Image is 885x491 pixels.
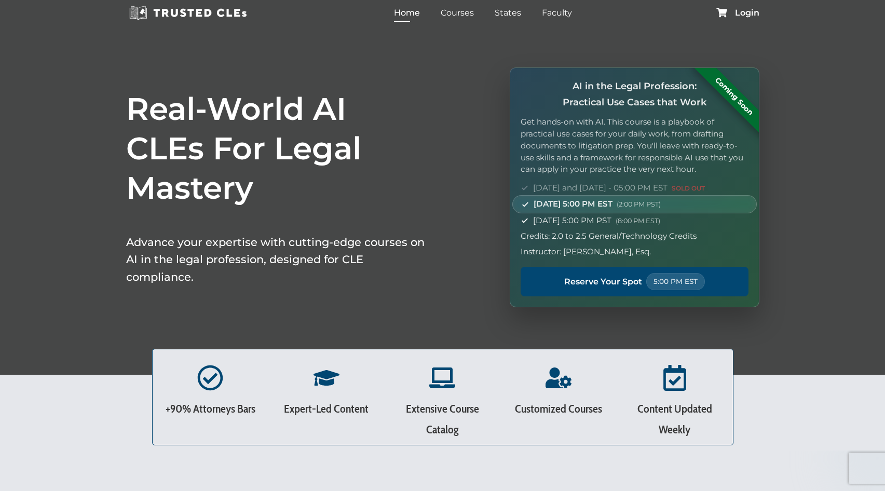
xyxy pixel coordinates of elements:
[284,402,369,416] span: Expert-Led Content
[521,78,748,110] h4: AI in the Legal Profession: Practical Use Cases that Work
[672,184,705,192] span: SOLD OUT
[521,230,697,242] span: Credits: 2.0 to 2.5 General/Technology Credits
[391,5,423,20] a: Home
[693,56,774,137] div: Coming Soon
[406,402,479,437] span: Extensive Course Catalog
[539,5,575,20] a: Faculty
[521,267,748,296] a: Reserve Your Spot 5:00 PM EST
[126,234,427,286] p: Advance your expertise with cutting-edge courses on AI in the legal profession, designed for CLE ...
[617,200,661,208] span: (2:00 PM PST)
[534,198,661,210] span: [DATE] 5:00 PM EST
[637,402,712,437] span: Content Updated Weekly
[564,275,642,289] span: Reserve Your Spot
[126,5,250,21] img: Trusted CLEs
[646,273,705,290] span: 5:00 PM EST
[166,402,255,416] span: +90% Attorneys Bars
[515,402,602,416] span: Customized Courses
[126,89,427,208] h1: Real-World AI CLEs For Legal Mastery
[492,5,524,20] a: States
[521,245,651,258] span: Instructor: [PERSON_NAME], Esq.
[616,217,660,225] span: (8:00 PM EST)
[438,5,476,20] a: Courses
[735,9,759,17] a: Login
[521,116,748,175] p: Get hands-on with AI. This course is a playbook of practical use cases for your daily work, from ...
[533,214,660,227] span: [DATE] 5:00 PM PST
[533,182,705,194] span: [DATE] and [DATE] - 05:00 PM EST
